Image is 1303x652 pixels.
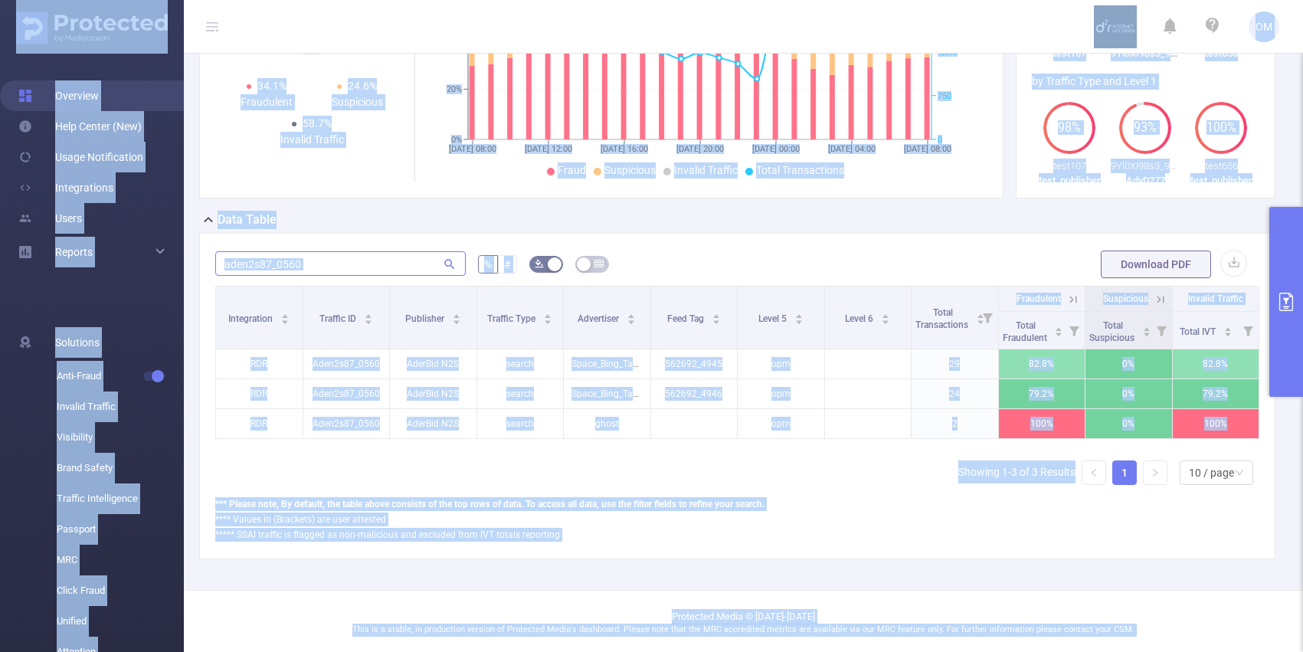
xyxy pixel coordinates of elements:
a: Help Center (New) [18,111,142,142]
div: Sort [627,312,636,321]
span: % [484,258,492,270]
span: Invalid Traffic [57,392,184,422]
li: Previous Page [1082,460,1106,485]
p: 24 [912,379,998,408]
tspan: [DATE] 12:00 [525,144,572,154]
p: RDR [216,409,303,438]
li: Next Page [1143,460,1167,485]
i: icon: table [594,259,604,268]
p: AderBid N2S [390,349,476,378]
p: Space_Bing_Tapstone [564,349,650,378]
p: AderBid N2S [390,379,476,408]
p: 79.2% [1173,379,1259,408]
i: icon: caret-down [882,318,890,323]
button: Download PDF [1101,251,1211,278]
div: Fraudulent [221,94,312,110]
span: Traffic Type [487,313,538,324]
i: icon: caret-up [1142,325,1151,329]
span: Traffic Intelligence [57,483,184,514]
i: icon: caret-down [1223,330,1232,335]
div: ***** SSAI traffic is flagged as non-malicious and excluded from IVT totals reporting [215,528,1259,542]
p: AdvD277 [1108,173,1184,188]
span: Level 6 [845,313,876,324]
a: Usage Notification [18,142,143,172]
span: 34.1% [257,80,286,92]
span: 98% [1043,122,1095,134]
span: Level 5 [758,313,789,324]
span: Total Transactions [756,164,844,176]
p: test656 [1184,46,1259,61]
div: Sort [364,312,373,321]
p: opm [738,349,824,378]
div: by Traffic Type and Level 1 [1032,74,1259,90]
div: 10 / page [1189,461,1234,484]
p: opm [738,379,824,408]
i: icon: caret-up [281,312,290,316]
p: opm [738,409,824,438]
span: 93% [1119,122,1171,134]
span: Fraud [558,164,586,176]
i: Filter menu [1063,312,1085,349]
span: Total Suspicious [1089,320,1137,343]
p: 100% [1173,409,1259,438]
p: ghost [564,409,650,438]
i: Filter menu [1237,312,1259,349]
p: This is a stable, in production version of Protected Media's dashboard. Please note that the MRC ... [222,624,1265,637]
i: icon: caret-down [627,318,636,323]
span: MRC [57,545,184,575]
i: icon: caret-down [452,318,460,323]
p: 82.8% [999,349,1085,378]
i: icon: caret-up [1223,325,1232,329]
span: Suspicious [1103,293,1148,304]
li: Showing 1-3 of 3 Results [958,460,1075,485]
span: 58.7% [303,117,332,129]
span: Traffic ID [319,313,358,324]
li: 1 [1112,460,1137,485]
span: Suspicious [604,164,656,176]
div: Invalid Traffic [267,132,357,148]
p: Space_Bing_Tapstone [564,379,650,408]
i: icon: caret-up [364,312,372,316]
span: Integration [228,313,275,324]
p: test107 [1032,159,1108,174]
tspan: 0 [938,135,942,145]
div: Sort [881,312,890,321]
p: RDR [216,379,303,408]
i: icon: caret-down [794,318,803,323]
p: test_publisher [1184,173,1259,188]
tspan: [DATE] 04:00 [828,144,876,154]
p: 82.8% [1173,349,1259,378]
p: 562692_4945 [651,349,738,378]
i: icon: left [1089,468,1098,477]
i: icon: caret-up [794,312,803,316]
h2: Data Table [218,211,277,229]
div: Sort [543,312,552,321]
p: search [477,409,564,438]
tspan: 0% [451,135,462,145]
a: 1 [1113,461,1136,484]
i: icon: caret-down [364,318,372,323]
tspan: 1,500 [938,48,958,57]
i: icon: bg-colors [535,259,544,268]
p: search [477,379,564,408]
p: search [477,349,564,378]
tspan: [DATE] 20:00 [676,144,724,154]
p: 79.2% [999,379,1085,408]
span: Anti-Fraud [57,361,184,392]
i: icon: caret-down [712,318,720,323]
div: Sort [452,312,461,321]
span: 24.6% [348,80,377,92]
p: 9Yl0XI98s3_99912 [1108,46,1184,61]
span: Total Fraudulent [1003,320,1049,343]
div: Sort [280,312,290,321]
div: *** Please note, By default, the table above consists of the top rows of data. To access all data... [215,497,1259,511]
div: Sort [1142,325,1151,334]
span: Reports [55,246,93,258]
tspan: [DATE] 16:00 [601,144,648,154]
p: Aden2s87_0560 [303,349,390,378]
p: 562692_4946 [651,379,738,408]
span: Fraudulent [1017,293,1061,304]
div: Sort [1054,325,1063,334]
tspan: 20% [447,85,462,95]
span: 100% [1195,122,1247,134]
